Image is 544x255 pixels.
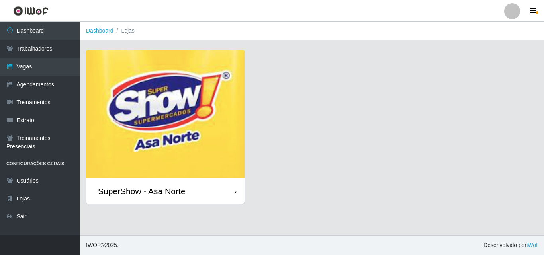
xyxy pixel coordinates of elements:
[86,27,113,34] a: Dashboard
[13,6,49,16] img: CoreUI Logo
[113,27,135,35] li: Lojas
[86,241,119,249] span: © 2025 .
[86,242,101,248] span: IWOF
[526,242,538,248] a: iWof
[98,186,185,196] div: SuperShow - Asa Norte
[86,50,245,178] img: cardImg
[80,22,544,40] nav: breadcrumb
[86,50,245,204] a: SuperShow - Asa Norte
[483,241,538,249] span: Desenvolvido por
